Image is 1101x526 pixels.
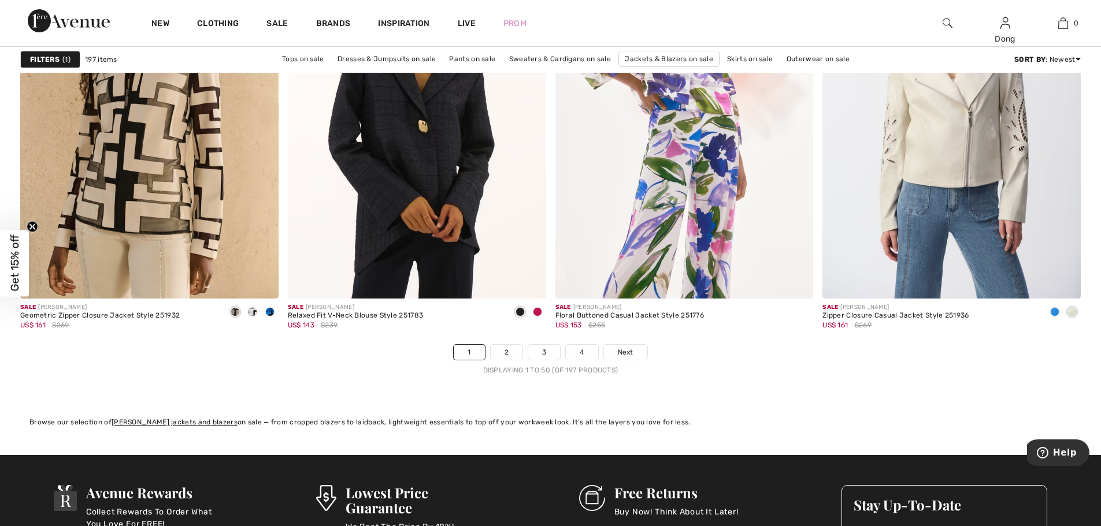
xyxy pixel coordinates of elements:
[20,321,46,329] span: US$ 161
[555,312,705,320] div: Floral Buttoned Casual Jacket Style 251776
[20,344,1081,375] nav: Page navigation
[316,18,351,31] a: Brands
[378,18,429,31] span: Inspiration
[1027,439,1089,468] iframe: Opens a widget where you can find more information
[332,51,442,66] a: Dresses & Jumpsuits on sale
[721,51,779,66] a: Skirts on sale
[822,304,838,311] span: Sale
[197,18,239,31] a: Clothing
[855,320,872,330] span: $269
[781,51,855,66] a: Outerwear on sale
[316,485,336,511] img: Lowest Price Guarantee
[276,51,330,66] a: Tops on sale
[86,485,227,500] h3: Avenue Rewards
[579,485,605,511] img: Free Returns
[52,320,69,330] span: $269
[1046,303,1063,322] div: Coastal blue
[503,51,617,66] a: Sweaters & Cardigans on sale
[528,345,560,360] a: 3
[288,303,423,312] div: [PERSON_NAME]
[29,417,1072,427] div: Browse our selection of on sale — from cropped blazers to laidback, lightweight essentials to top...
[151,18,169,31] a: New
[1035,16,1091,30] a: 0
[618,347,633,357] span: Next
[529,303,546,322] div: Geranium
[288,312,423,320] div: Relaxed Fit V-Neck Blouse Style 251783
[854,497,1035,512] h3: Stay Up-To-Date
[244,303,261,322] div: Vanilla/Black
[555,303,705,312] div: [PERSON_NAME]
[1014,54,1081,65] div: : Newest
[977,33,1033,45] div: Dong
[458,17,476,29] a: Live
[288,321,314,329] span: US$ 143
[1063,303,1081,322] div: Moonstone
[321,320,338,330] span: $239
[1000,16,1010,30] img: My Info
[511,303,529,322] div: Midnight Blue
[346,485,490,515] h3: Lowest Price Guarantee
[261,303,279,322] div: Coastal blue/black
[20,365,1081,375] div: Displaying 1 to 50 (of 197 products)
[30,54,60,65] strong: Filters
[588,320,605,330] span: $255
[20,312,180,320] div: Geometric Zipper Closure Jacket Style 251932
[20,304,36,311] span: Sale
[503,17,527,29] a: Prom
[491,345,522,360] a: 2
[614,485,739,500] h3: Free Returns
[62,54,71,65] span: 1
[1014,55,1046,64] strong: Sort By
[112,418,238,426] a: [PERSON_NAME] jackets and blazers
[443,51,501,66] a: Pants on sale
[54,485,77,511] img: Avenue Rewards
[454,345,484,360] a: 1
[28,9,110,32] img: 1ère Avenue
[1000,17,1010,28] a: Sign In
[822,312,969,320] div: Zipper Closure Casual Jacket Style 251936
[227,303,244,322] div: Moonstone/black
[604,345,647,360] a: Next
[27,221,38,232] button: Close teaser
[288,304,303,311] span: Sale
[566,345,598,360] a: 4
[1074,18,1078,28] span: 0
[8,235,21,292] span: Get 15% off
[555,321,582,329] span: US$ 153
[85,54,117,65] span: 197 items
[1058,16,1068,30] img: My Bag
[266,18,288,31] a: Sale
[822,303,969,312] div: [PERSON_NAME]
[618,51,720,67] a: Jackets & Blazers on sale
[822,321,848,329] span: US$ 161
[555,304,571,311] span: Sale
[20,303,180,312] div: [PERSON_NAME]
[943,16,952,30] img: search the website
